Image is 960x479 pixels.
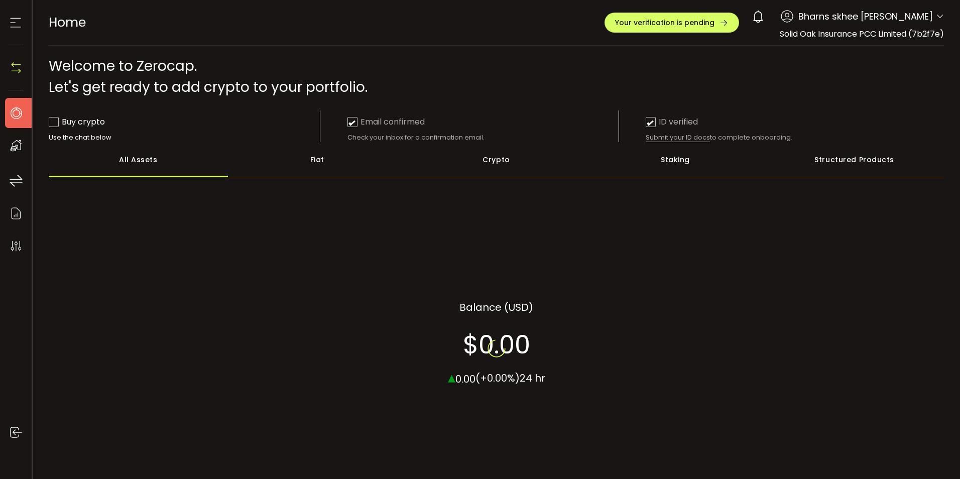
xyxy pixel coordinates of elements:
span: Solid Oak Insurance PCC Limited (7b2f7e) [780,28,944,40]
div: Email confirmed [347,115,425,128]
div: Crypto [407,142,586,177]
div: Buy crypto [49,115,105,128]
span: Bharns skhee [PERSON_NAME] [798,10,933,23]
div: to complete onboarding. [646,133,917,142]
button: Your verification is pending [605,13,739,33]
div: Structured Products [765,142,944,177]
img: N4P5cjLOiQAAAABJRU5ErkJggg== [9,60,24,75]
span: Submit your ID docs [646,133,710,142]
div: Check your inbox for a confirmation email. [347,133,619,142]
div: Staking [586,142,765,177]
iframe: Chat Widget [843,371,960,479]
div: Fiat [228,142,407,177]
div: Use the chat below [49,133,320,142]
span: Your verification is pending [615,19,714,26]
div: ID verified [646,115,698,128]
div: Welcome to Zerocap. Let's get ready to add crypto to your portfolio. [49,56,944,98]
div: All Assets [49,142,228,177]
span: Home [49,14,86,31]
